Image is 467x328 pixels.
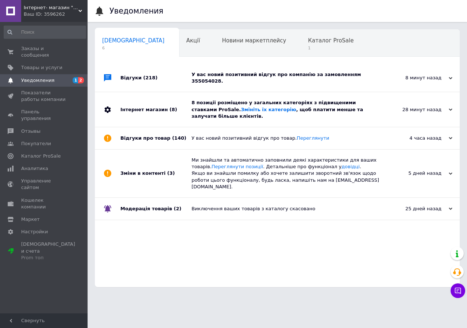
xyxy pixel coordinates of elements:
[308,37,354,44] span: Каталог ProSale
[21,64,62,71] span: Товары и услуги
[73,77,78,83] span: 1
[4,26,86,39] input: Поиск
[21,165,48,172] span: Аналитика
[21,128,40,135] span: Отзывы
[78,77,84,83] span: 2
[379,75,452,81] div: 8 минут назад
[167,170,175,176] span: (3)
[143,75,158,80] span: (218)
[379,170,452,177] div: 5 дней назад
[451,283,465,298] button: Чат с покупателем
[379,135,452,142] div: 4 часа назад
[21,255,75,261] div: Prom топ
[21,153,61,159] span: Каталог ProSale
[102,37,165,44] span: [DEMOGRAPHIC_DATA]
[21,216,40,223] span: Маркет
[21,77,54,84] span: Уведомления
[174,206,181,211] span: (2)
[21,178,67,191] span: Управление сайтом
[21,229,48,235] span: Настройки
[21,140,51,147] span: Покупатели
[21,109,67,122] span: Панель управления
[21,197,67,210] span: Кошелек компании
[120,64,192,92] div: Відгуки
[186,37,200,44] span: Акції
[379,206,452,212] div: 25 дней назад
[222,37,286,44] span: Новини маркетплейсу
[192,206,379,212] div: Виключення ваших товарів з каталогу скасовано
[379,106,452,113] div: 28 минут назад
[169,107,177,112] span: (8)
[120,92,192,127] div: Інтернет магазин
[241,107,296,112] a: Змініть їх категорію
[24,11,88,18] div: Ваш ID: 3596262
[172,135,186,141] span: (140)
[192,157,379,190] div: Ми знайшли та автоматично заповнили деякі характеристики для ваших товарів. . Детальніше про функ...
[21,241,75,261] span: [DEMOGRAPHIC_DATA] и счета
[192,99,379,120] div: 8 позиції розміщено у загальних категоріях з підвищеними ставками ProSale. , щоб платити менше та...
[308,45,354,51] span: 1
[109,7,163,15] h1: Уведомления
[21,45,67,59] span: Заказы и сообщения
[21,90,67,103] span: Показатели работы компании
[24,4,78,11] span: Інтернет- магазин " Товари в Дім"
[120,198,192,220] div: Модерація товарів
[102,45,165,51] span: 6
[212,164,263,169] a: Переглянути позиції
[192,71,379,84] div: У вас новий позитивний відгук про компанію за замовленням 355054028.
[341,164,360,169] a: довідці
[297,135,329,141] a: Переглянути
[120,127,192,149] div: Відгуки про товар
[120,150,192,197] div: Зміни в контенті
[192,135,379,142] div: У вас новий позитивний відгук про товар.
